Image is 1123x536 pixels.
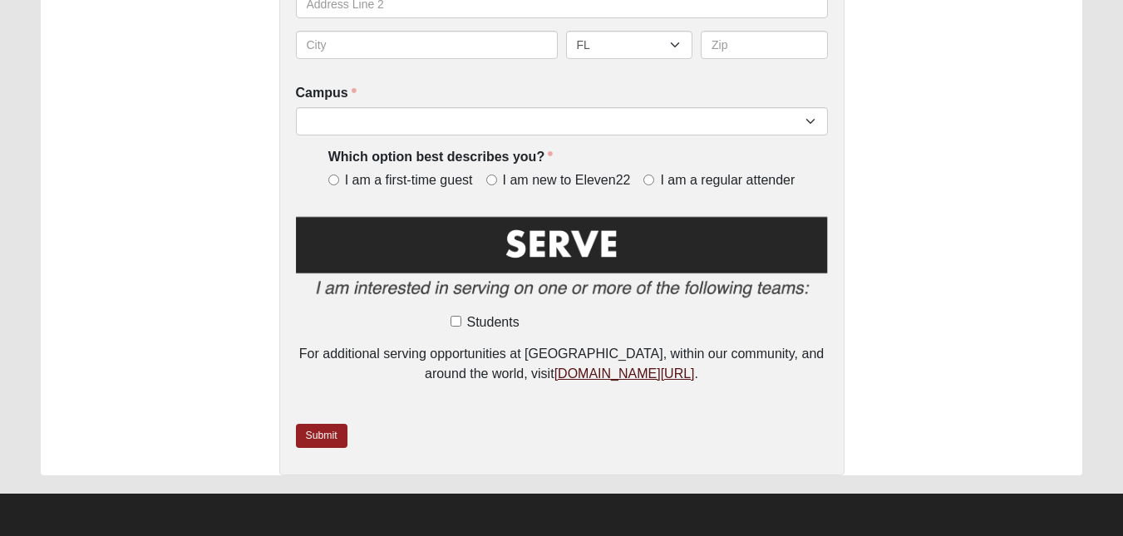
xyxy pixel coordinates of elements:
img: Serve2.png [296,214,828,309]
input: Students [451,316,461,327]
span: Students [467,312,520,332]
span: I am new to Eleven22 [503,171,631,190]
a: Submit [296,424,347,448]
span: I am a first-time guest [345,171,473,190]
a: [DOMAIN_NAME][URL] [554,366,695,381]
input: I am new to Eleven22 [486,175,497,185]
input: I am a regular attender [643,175,654,185]
div: For additional serving opportunities at [GEOGRAPHIC_DATA], within our community, and around the w... [296,344,828,384]
span: I am a regular attender [660,171,795,190]
input: Zip [701,31,828,59]
label: Campus [296,84,357,103]
input: City [296,31,558,59]
input: I am a first-time guest [328,175,339,185]
label: Which option best describes you? [328,148,553,167]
